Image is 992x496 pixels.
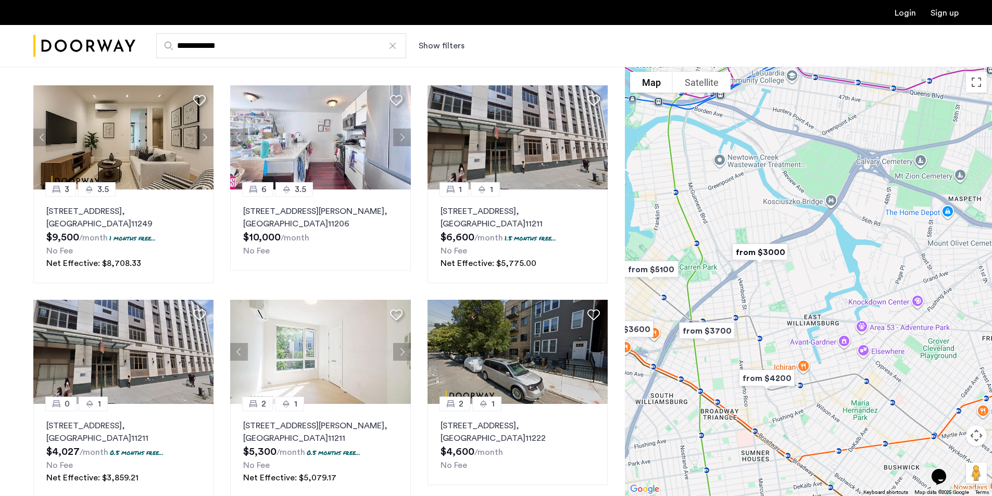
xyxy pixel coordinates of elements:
[33,85,214,189] img: dc6efc1f-24ba-4395-9182-45437e21be9a_638904680677185238.png
[393,129,411,146] button: Next apartment
[46,447,80,457] span: $4,027
[98,398,101,410] span: 1
[731,362,803,394] div: from $4200
[243,247,270,255] span: No Fee
[261,398,266,410] span: 2
[243,474,336,482] span: Net Effective: $5,079.17
[294,398,297,410] span: 1
[441,247,467,255] span: No Fee
[863,489,908,496] button: Keyboard shortcuts
[230,343,248,361] button: Previous apartment
[230,300,411,404] img: 2014_638672084594584160.jpeg
[281,234,309,242] sub: /month
[46,205,200,230] p: [STREET_ADDRESS] 11249
[441,232,474,243] span: $6,600
[79,234,108,242] sub: /month
[459,183,462,196] span: 1
[428,189,608,283] a: 11[STREET_ADDRESS], [GEOGRAPHIC_DATA]112111.5 months free...No FeeNet Effective: $5,775.00
[441,205,595,230] p: [STREET_ADDRESS] 11211
[927,454,961,486] iframe: chat widget
[46,474,139,482] span: Net Effective: $3,859.21
[441,447,474,457] span: $4,600
[33,300,214,404] img: 2014_638514928600667352.jpeg
[724,236,796,268] div: from $3000
[474,234,503,242] sub: /month
[931,9,959,17] a: Registration
[671,315,743,347] div: from $3700
[46,461,73,469] span: No Fee
[46,247,73,255] span: No Fee
[614,253,687,285] div: from $5100
[490,183,493,196] span: 1
[33,27,135,66] img: logo
[109,234,156,243] p: 1 months free...
[966,425,987,446] button: Map camera controls
[46,419,200,444] p: [STREET_ADDRESS] 11211
[428,85,608,189] img: 2014_638514928600667352.jpeg
[428,404,608,485] a: 21[STREET_ADDRESS], [GEOGRAPHIC_DATA]11222No Fee
[673,72,731,93] button: Show satellite imagery
[33,189,214,283] a: 33.5[STREET_ADDRESS], [GEOGRAPHIC_DATA]112491 months free...No FeeNet Effective: $8,708.33
[895,9,916,17] a: Login
[230,189,410,271] a: 63.5[STREET_ADDRESS][PERSON_NAME], [GEOGRAPHIC_DATA]11206No Fee
[243,447,277,457] span: $5,300
[307,448,360,457] p: 0.5 months free...
[261,183,267,196] span: 6
[97,183,109,196] span: 3.5
[46,259,141,268] span: Net Effective: $8,708.33
[459,398,463,410] span: 2
[80,448,108,456] sub: /month
[428,300,608,404] img: 360ac8f6-4482-47b0-bc3d-3cb89b569d10_638906295237202941.png
[975,489,989,496] a: Terms (opens in new tab)
[966,463,987,484] button: Drag Pegman onto the map to open Street View
[914,490,969,495] span: Map data ©2025 Google
[46,232,79,243] span: $9,500
[505,234,556,243] p: 1.5 months free...
[295,183,306,196] span: 3.5
[966,72,987,93] button: Toggle fullscreen view
[393,343,411,361] button: Next apartment
[492,398,495,410] span: 1
[230,85,411,189] img: 2016_638524673586775362.jpeg
[441,259,536,268] span: Net Effective: $5,775.00
[230,129,248,146] button: Previous apartment
[243,419,397,444] p: [STREET_ADDRESS][PERSON_NAME] 11211
[243,205,397,230] p: [STREET_ADDRESS][PERSON_NAME] 11206
[441,461,467,469] span: No Fee
[589,313,662,345] div: from $3600
[277,448,305,456] sub: /month
[419,40,464,52] button: Show or hide filters
[474,448,503,456] sub: /month
[33,129,51,146] button: Previous apartment
[243,461,270,469] span: No Fee
[33,27,135,66] a: Cazamio Logo
[627,482,662,496] img: Google
[243,232,281,243] span: $10,000
[441,419,595,444] p: [STREET_ADDRESS] 11222
[196,129,214,146] button: Next apartment
[630,72,673,93] button: Show street map
[65,398,70,410] span: 0
[156,33,406,58] input: Apartment Search
[110,448,164,457] p: 0.5 months free...
[65,183,69,196] span: 3
[627,482,662,496] a: Open this area in Google Maps (opens a new window)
